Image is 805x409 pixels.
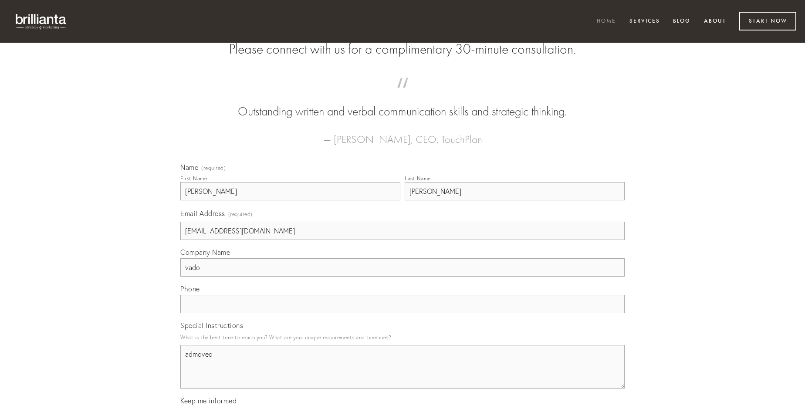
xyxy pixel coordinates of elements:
[201,166,226,171] span: (required)
[591,14,622,29] a: Home
[194,86,611,103] span: “
[180,345,625,389] textarea: admoveo
[180,396,237,405] span: Keep me informed
[180,248,230,257] span: Company Name
[9,9,74,34] img: brillianta - research, strategy, marketing
[180,163,198,172] span: Name
[698,14,732,29] a: About
[180,331,625,343] p: What is the best time to reach you? What are your unique requirements and timelines?
[180,209,225,218] span: Email Address
[739,12,796,30] a: Start Now
[180,321,243,330] span: Special Instructions
[180,175,207,182] div: First Name
[194,120,611,148] figcaption: — [PERSON_NAME], CEO, TouchPlan
[405,175,431,182] div: Last Name
[667,14,696,29] a: Blog
[194,86,611,120] blockquote: Outstanding written and verbal communication skills and strategic thinking.
[624,14,666,29] a: Services
[180,41,625,57] h2: Please connect with us for a complimentary 30-minute consultation.
[228,208,253,220] span: (required)
[180,284,200,293] span: Phone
